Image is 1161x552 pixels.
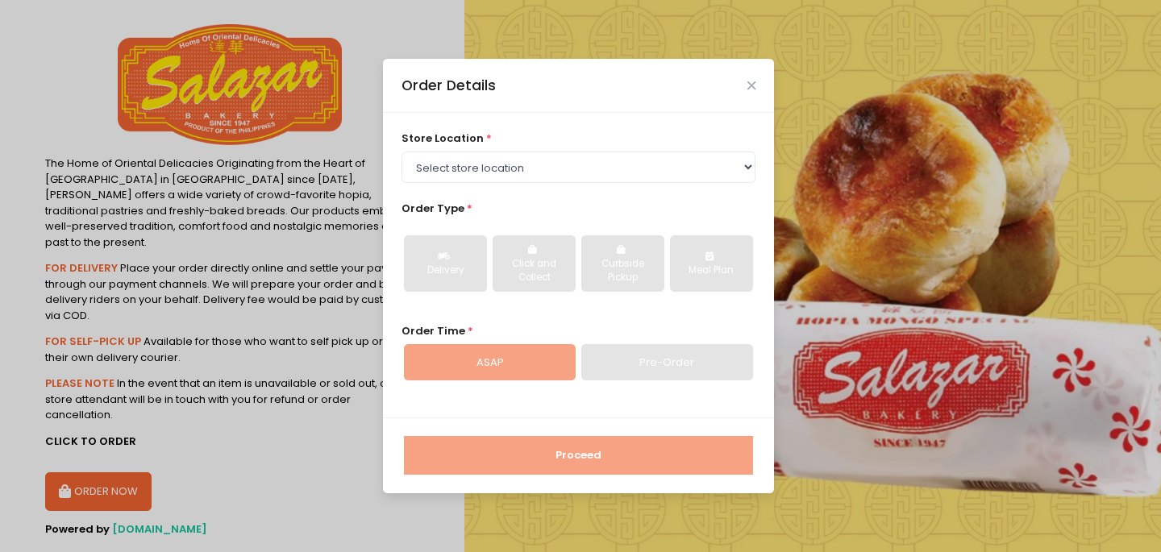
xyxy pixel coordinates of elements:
button: Proceed [404,436,753,475]
span: Order Type [402,201,464,216]
span: Order Time [402,323,465,338]
button: Meal Plan [670,235,753,292]
button: Close [747,81,755,89]
button: Curbside Pickup [581,235,664,292]
div: Meal Plan [681,264,742,278]
span: store location [402,131,484,146]
div: Order Details [402,75,496,96]
button: Click and Collect [493,235,576,292]
div: Delivery [415,264,476,278]
div: Curbside Pickup [593,257,653,285]
div: Click and Collect [504,257,564,285]
button: Delivery [404,235,487,292]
